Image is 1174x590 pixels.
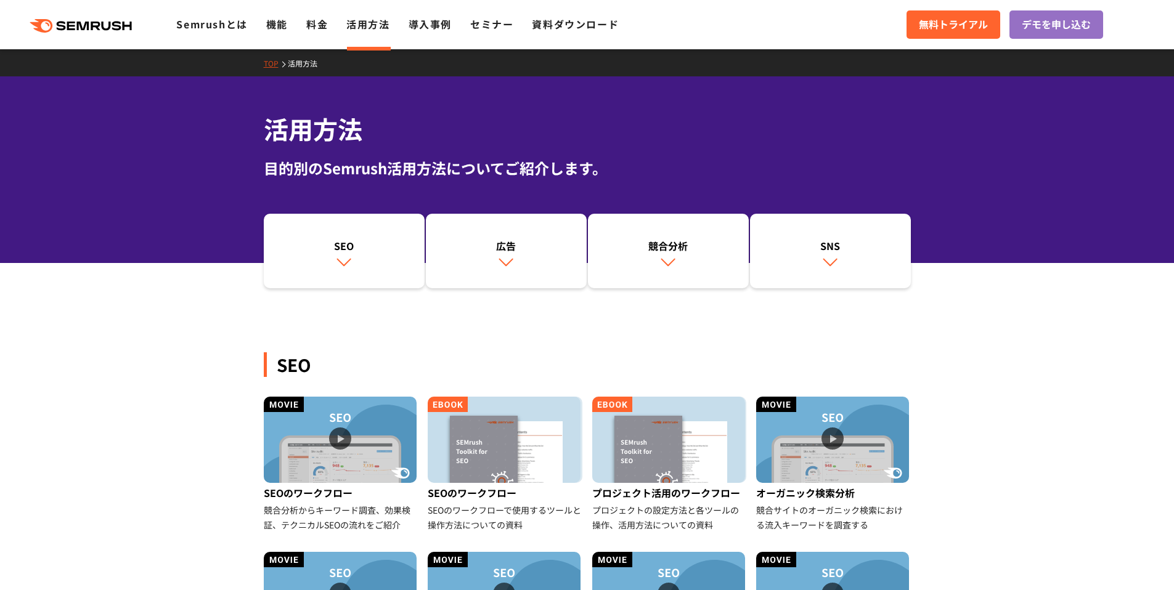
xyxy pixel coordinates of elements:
a: 競合分析 [588,214,749,289]
a: 広告 [426,214,587,289]
span: デモを申し込む [1022,17,1091,33]
a: オーガニック検索分析 競合サイトのオーガニック検索における流入キーワードを調査する [756,397,911,532]
a: 導入事例 [409,17,452,31]
a: 無料トライアル [907,10,1000,39]
div: SNS [756,238,905,253]
a: SNS [750,214,911,289]
a: 活用方法 [346,17,389,31]
div: オーガニック検索分析 [756,483,911,503]
a: SEOのワークフロー 競合分析からキーワード調査、効果検証、テクニカルSEOの流れをご紹介 [264,397,418,532]
a: 活用方法 [288,58,327,68]
a: 料金 [306,17,328,31]
div: SEOのワークフロー [428,483,582,503]
div: プロジェクトの設定方法と各ツールの操作、活用方法についての資料 [592,503,747,532]
a: プロジェクト活用のワークフロー プロジェクトの設定方法と各ツールの操作、活用方法についての資料 [592,397,747,532]
a: 機能 [266,17,288,31]
a: Semrushとは [176,17,247,31]
div: 目的別のSemrush活用方法についてご紹介します。 [264,157,911,179]
div: SEO [270,238,418,253]
a: デモを申し込む [1009,10,1103,39]
div: SEO [264,352,911,377]
a: セミナー [470,17,513,31]
div: SEOのワークフロー [264,483,418,503]
a: SEO [264,214,425,289]
h1: 活用方法 [264,111,911,147]
a: 資料ダウンロード [532,17,619,31]
a: TOP [264,58,288,68]
div: 競合分析 [594,238,743,253]
div: 競合分析からキーワード調査、効果検証、テクニカルSEOの流れをご紹介 [264,503,418,532]
span: 無料トライアル [919,17,988,33]
a: SEOのワークフロー SEOのワークフローで使用するツールと操作方法についての資料 [428,397,582,532]
div: 広告 [432,238,581,253]
div: プロジェクト活用のワークフロー [592,483,747,503]
div: SEOのワークフローで使用するツールと操作方法についての資料 [428,503,582,532]
div: 競合サイトのオーガニック検索における流入キーワードを調査する [756,503,911,532]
